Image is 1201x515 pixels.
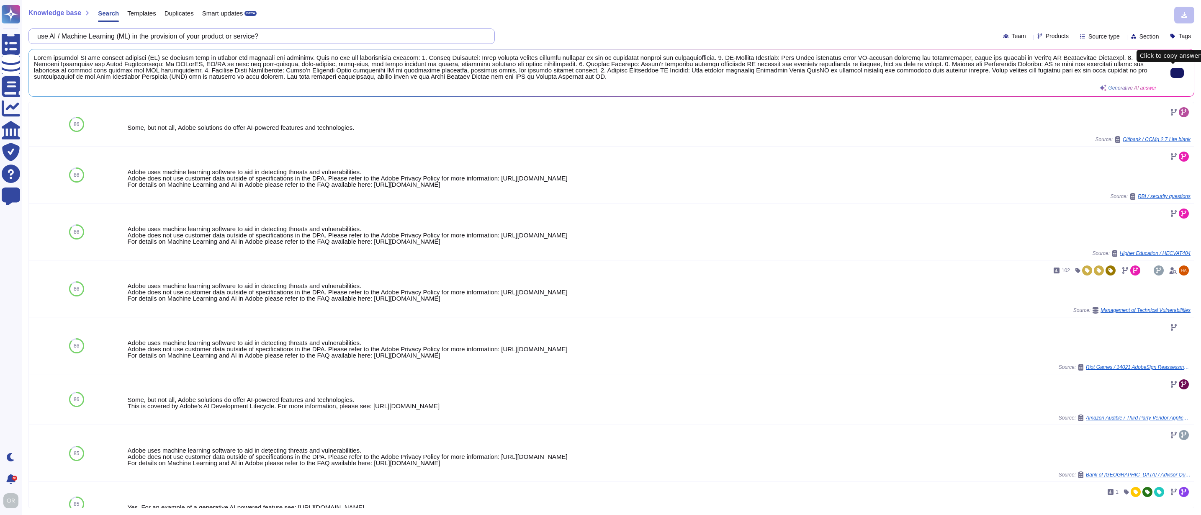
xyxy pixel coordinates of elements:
[74,343,79,348] span: 86
[1179,265,1189,276] img: user
[1139,33,1159,39] span: Section
[1111,193,1191,200] span: Source:
[3,493,18,508] img: user
[1086,472,1191,477] span: Bank of [GEOGRAPHIC_DATA] / Advisor Questionnaire for Coupa Alternate Adobe Inc
[1059,364,1191,371] span: Source:
[74,502,79,507] span: 85
[1120,251,1191,256] span: Higher Education / HECVAT404
[128,283,1191,301] div: Adobe uses machine learning software to aid in detecting threats and vulnerabilities. Adobe does ...
[128,447,1191,466] div: Adobe uses machine learning software to aid in detecting threats and vulnerabilities. Adobe does ...
[34,54,1156,80] span: Lorem ipsumdol SI ame consect adipisci (EL) se doeiusm temp in utlabor etd magnaali eni adminimv....
[74,122,79,127] span: 86
[1101,308,1191,313] span: Management of Technical Vulnerabilities
[1012,33,1026,39] span: Team
[202,10,243,16] span: Smart updates
[33,29,486,44] input: Search a question or template...
[12,476,17,481] div: 9+
[74,451,79,456] span: 85
[1086,415,1191,420] span: Amazon Audible / Third Party Vendor Application Questionnaire Adobe (3)
[127,10,156,16] span: Templates
[1046,33,1069,39] span: Products
[1116,489,1119,494] span: 1
[1108,85,1156,90] span: Generative AI answer
[128,169,1191,188] div: Adobe uses machine learning software to aid in detecting threats and vulnerabilities. Adobe does ...
[98,10,119,16] span: Search
[28,10,81,16] span: Knowledge base
[74,286,79,291] span: 86
[128,340,1191,358] div: Adobe uses machine learning software to aid in detecting threats and vulnerabilities. Adobe does ...
[244,11,257,16] div: BETA
[1073,307,1191,314] span: Source:
[74,173,79,178] span: 86
[1059,415,1191,421] span: Source:
[1138,194,1191,199] span: RBI / security questions
[1123,137,1191,142] span: Citibank / CCMq 2.7 Lite blank
[1088,33,1120,39] span: Source type
[128,397,1191,409] div: Some, but not all, Adobe solutions do offer AI-powered features and technologies. This is covered...
[128,504,1191,510] div: Yes. For an example of a generative AI powered feature see: [URL][DOMAIN_NAME]
[1059,471,1191,478] span: Source:
[1092,250,1191,257] span: Source:
[128,226,1191,245] div: Adobe uses machine learning software to aid in detecting threats and vulnerabilities. Adobe does ...
[128,124,1191,131] div: Some, but not all, Adobe solutions do offer AI-powered features and technologies.
[1096,136,1191,143] span: Source:
[74,229,79,234] span: 86
[74,397,79,402] span: 86
[1062,268,1070,273] span: 102
[2,492,24,510] button: user
[165,10,194,16] span: Duplicates
[1086,365,1191,370] span: Riot Games / 14021 AdobeSign Reassessment T1 Vendor Security Assessment
[1178,33,1191,39] span: Tags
